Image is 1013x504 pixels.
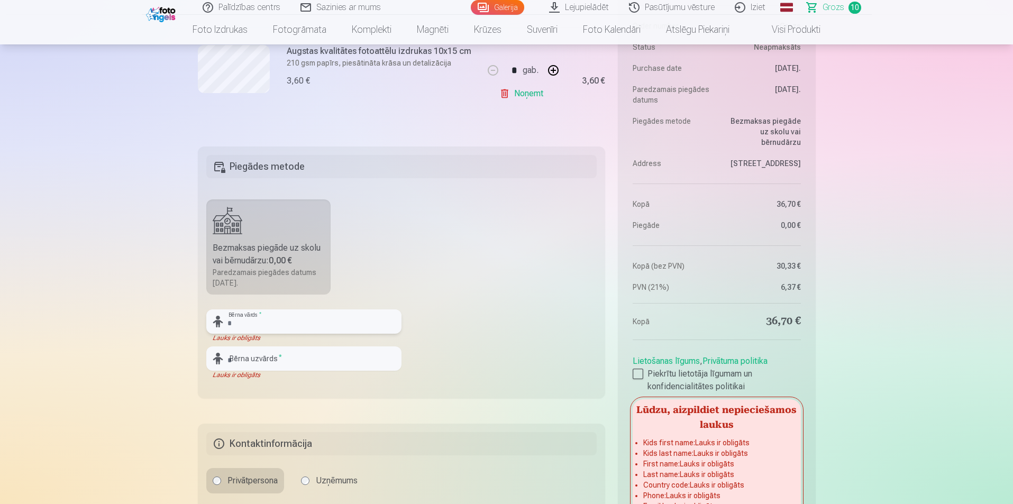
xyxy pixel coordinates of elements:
[180,15,260,44] a: Foto izdrukas
[722,261,801,271] dd: 30,33 €
[633,220,711,231] dt: Piegāde
[301,476,309,485] input: Uzņēmums
[206,468,284,493] label: Privātpersona
[339,15,404,44] a: Komplekti
[633,199,711,209] dt: Kopā
[722,116,801,148] dd: Bezmaksas piegāde uz skolu vai bērnudārzu
[633,399,800,433] h5: Lūdzu, aizpildiet nepieciešamos laukus
[633,261,711,271] dt: Kopā (bez PVN)
[287,58,478,68] p: 210 gsm papīrs, piesātināta krāsa un detalizācija
[206,334,401,342] div: Lauks ir obligāts
[633,282,711,292] dt: PVN (21%)
[633,84,711,105] dt: Paredzamais piegādes datums
[848,2,861,14] span: 10
[633,351,800,393] div: ,
[643,480,790,490] li: Country code : Lauks ir obligāts
[754,42,801,52] span: Neapmaksāts
[499,83,547,104] a: Noņemt
[213,242,325,267] div: Bezmaksas piegāde uz skolu vai bērnudārzu :
[514,15,570,44] a: Suvenīri
[643,459,790,469] li: First name : Lauks ir obligāts
[722,84,801,105] dd: [DATE].
[206,432,597,455] h5: Kontaktinformācija
[702,356,768,366] a: Privātuma politika
[722,158,801,169] dd: [STREET_ADDRESS]
[722,63,801,74] dd: [DATE].
[206,155,597,178] h5: Piegādes metode
[742,15,833,44] a: Visi produkti
[633,116,711,148] dt: Piegādes metode
[213,476,221,485] input: Privātpersona
[287,75,310,87] div: 3,60 €
[633,42,711,52] dt: Status
[643,490,790,501] li: Phone : Lauks ir obligāts
[213,267,325,288] div: Paredzamais piegādes datums [DATE].
[722,314,801,329] dd: 36,70 €
[722,199,801,209] dd: 36,70 €
[643,448,790,459] li: Kids last name : Lauks ir obligāts
[146,4,178,22] img: /fa1
[633,356,700,366] a: Lietošanas līgums
[653,15,742,44] a: Atslēgu piekariņi
[582,78,605,84] div: 3,60 €
[461,15,514,44] a: Krūzes
[633,63,711,74] dt: Purchase date
[722,220,801,231] dd: 0,00 €
[643,469,790,480] li: Last name : Lauks ir obligāts
[295,468,364,493] label: Uzņēmums
[633,158,711,169] dt: Address
[404,15,461,44] a: Magnēti
[633,368,800,393] label: Piekrītu lietotāja līgumam un konfidencialitātes politikai
[260,15,339,44] a: Fotogrāmata
[570,15,653,44] a: Foto kalendāri
[287,45,478,58] h6: Augstas kvalitātes fotoattēlu izdrukas 10x15 cm
[523,58,539,83] div: gab.
[643,437,790,448] li: Kids first name : Lauks ir obligāts
[633,314,711,329] dt: Kopā
[823,1,844,14] span: Grozs
[722,282,801,292] dd: 6,37 €
[206,371,401,379] div: Lauks ir obligāts
[269,255,292,265] b: 0,00 €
